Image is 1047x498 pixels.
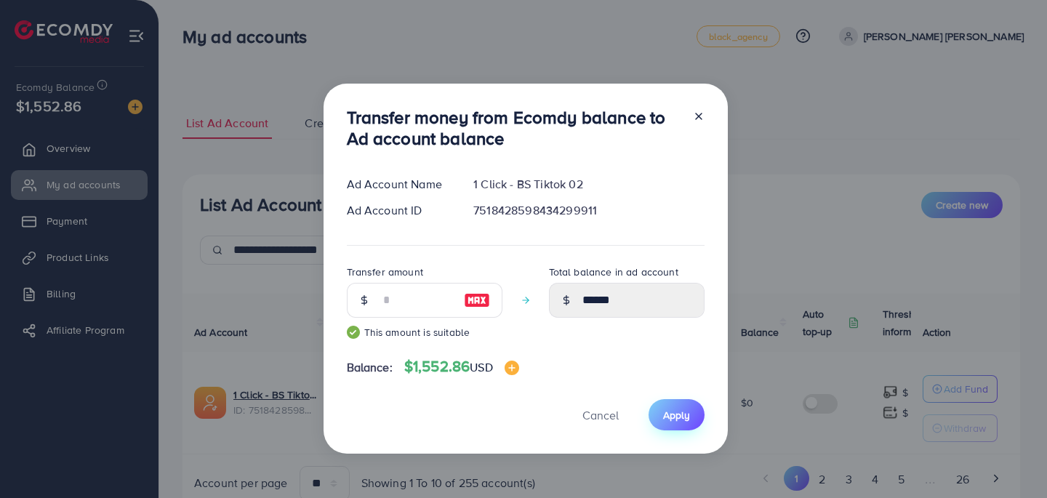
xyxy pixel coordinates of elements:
[347,265,423,279] label: Transfer amount
[347,359,393,376] span: Balance:
[462,202,715,219] div: 7518428598434299911
[470,359,492,375] span: USD
[505,361,519,375] img: image
[549,265,678,279] label: Total balance in ad account
[335,176,462,193] div: Ad Account Name
[985,433,1036,487] iframe: Chat
[564,399,637,430] button: Cancel
[663,408,690,422] span: Apply
[347,326,360,339] img: guide
[335,202,462,219] div: Ad Account ID
[464,292,490,309] img: image
[462,176,715,193] div: 1 Click - BS Tiktok 02
[404,358,519,376] h4: $1,552.86
[347,107,681,149] h3: Transfer money from Ecomdy balance to Ad account balance
[582,407,619,423] span: Cancel
[347,325,502,340] small: This amount is suitable
[649,399,705,430] button: Apply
